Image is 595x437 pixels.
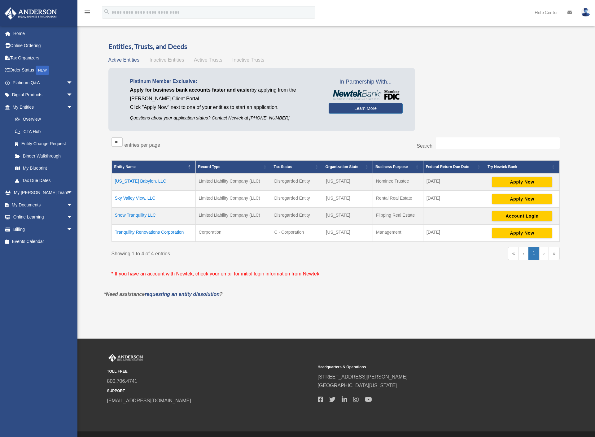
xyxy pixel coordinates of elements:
[373,190,423,207] td: Rental Real Estate
[271,224,323,242] td: C - Corporation
[318,374,408,379] a: [STREET_ADDRESS][PERSON_NAME]
[145,292,220,297] a: requesting an entity dissolution
[4,40,82,52] a: Online Ordering
[67,199,79,211] span: arrow_drop_down
[107,388,313,394] small: SUPPORT
[373,224,423,242] td: Management
[375,165,408,169] span: Business Purpose
[112,207,195,224] td: Snow Tranquility LLC
[581,8,590,17] img: User Pic
[67,223,79,236] span: arrow_drop_down
[274,165,292,169] span: Tax Status
[423,160,485,173] th: Federal Return Due Date: Activate to sort
[271,190,323,207] td: Disregarded Entity
[9,125,79,138] a: CTA Hub
[4,52,82,64] a: Tax Organizers
[67,211,79,224] span: arrow_drop_down
[9,174,79,187] a: Tax Due Dates
[323,173,373,191] td: [US_STATE]
[67,89,79,102] span: arrow_drop_down
[488,163,550,171] div: Try Newtek Bank
[112,270,560,278] p: * If you have an account with Newtek, check your email for initial login information from Newtek.
[426,165,469,169] span: Federal Return Due Date
[108,42,563,51] h3: Entities, Trusts, and Deeds
[492,177,552,187] button: Apply Now
[492,194,552,204] button: Apply Now
[125,142,160,148] label: entries per page
[318,364,524,370] small: Headquarters & Operations
[112,173,195,191] td: [US_STATE] Babylon, LLC
[195,190,271,207] td: Limited Liability Company (LLC)
[485,160,559,173] th: Try Newtek Bank : Activate to sort
[4,223,82,236] a: Billingarrow_drop_down
[112,160,195,173] th: Entity Name: Activate to invert sorting
[194,57,222,63] span: Active Trusts
[271,160,323,173] th: Tax Status: Activate to sort
[329,77,403,87] span: In Partnership With...
[107,368,313,375] small: TOLL FREE
[4,199,82,211] a: My Documentsarrow_drop_down
[326,165,358,169] span: Organization State
[104,292,223,297] em: *Need assistance ?
[271,207,323,224] td: Disregarded Entity
[373,207,423,224] td: Flipping Real Estate
[195,224,271,242] td: Corporation
[67,76,79,89] span: arrow_drop_down
[373,160,423,173] th: Business Purpose: Activate to sort
[549,247,560,260] a: Last
[130,114,319,122] p: Questions about your application status? Contact Newtek at [PHONE_NUMBER]
[84,11,91,16] a: menu
[323,207,373,224] td: [US_STATE]
[112,190,195,207] td: Sky Valley View, LLC
[539,247,549,260] a: Next
[9,138,79,150] a: Entity Change Request
[3,7,59,19] img: Anderson Advisors Platinum Portal
[67,187,79,199] span: arrow_drop_down
[9,150,79,162] a: Binder Walkthrough
[492,228,552,238] button: Apply Now
[130,103,319,112] p: Click "Apply Now" next to one of your entities to start an application.
[195,207,271,224] td: Limited Liability Company (LLC)
[114,165,136,169] span: Entity Name
[332,90,400,100] img: NewtekBankLogoSM.png
[36,66,49,75] div: NEW
[149,57,184,63] span: Inactive Entities
[4,64,82,77] a: Order StatusNEW
[107,354,144,362] img: Anderson Advisors Platinum Portal
[130,77,319,86] p: Platinum Member Exclusive:
[195,160,271,173] th: Record Type: Activate to sort
[423,190,485,207] td: [DATE]
[232,57,264,63] span: Inactive Trusts
[492,211,552,221] button: Account Login
[112,247,331,258] div: Showing 1 to 4 of 4 entries
[112,224,195,242] td: Tranquility Renovations Corporation
[4,89,82,101] a: Digital Productsarrow_drop_down
[84,9,91,16] i: menu
[4,236,82,248] a: Events Calendar
[130,86,319,103] p: by applying from the [PERSON_NAME] Client Portal.
[329,103,403,114] a: Learn More
[323,190,373,207] td: [US_STATE]
[508,247,519,260] a: First
[318,383,397,388] a: [GEOGRAPHIC_DATA][US_STATE]
[423,173,485,191] td: [DATE]
[519,247,528,260] a: Previous
[528,247,539,260] a: 1
[417,143,434,149] label: Search:
[373,173,423,191] td: Nominee Trustee
[423,224,485,242] td: [DATE]
[4,76,82,89] a: Platinum Q&Aarrow_drop_down
[271,173,323,191] td: Disregarded Entity
[198,165,221,169] span: Record Type
[4,211,82,223] a: Online Learningarrow_drop_down
[9,113,76,126] a: Overview
[103,8,110,15] i: search
[195,173,271,191] td: Limited Liability Company (LLC)
[492,213,552,218] a: Account Login
[108,57,139,63] span: Active Entities
[130,87,252,93] span: Apply for business bank accounts faster and easier
[107,379,138,384] a: 800.706.4741
[107,398,191,403] a: [EMAIL_ADDRESS][DOMAIN_NAME]
[9,162,79,175] a: My Blueprint
[4,27,82,40] a: Home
